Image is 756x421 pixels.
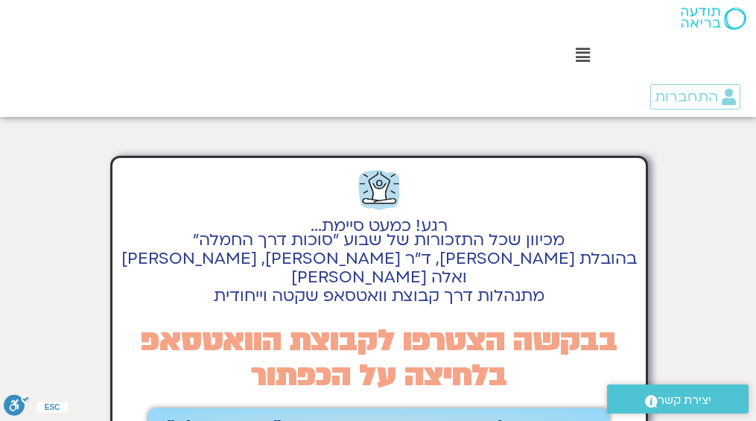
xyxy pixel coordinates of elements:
span: יצירת קשר [658,390,711,411]
h2: בבקשה הצטרפו לקבוצת הוואטסאפ בלחיצה על הכפתור [120,323,638,393]
h2: רגע! כמעט סיימת... [120,225,638,227]
img: תודעה בריאה [681,7,746,30]
a: יצירת קשר [607,384,749,414]
a: התחברות [650,84,740,110]
span: התחברות [655,89,718,105]
h2: מכיוון שכל התזכורות של שבוע "סוכות דרך החמלה" בהובלת [PERSON_NAME], ד״ר [PERSON_NAME], [PERSON_NA... [120,231,638,306]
